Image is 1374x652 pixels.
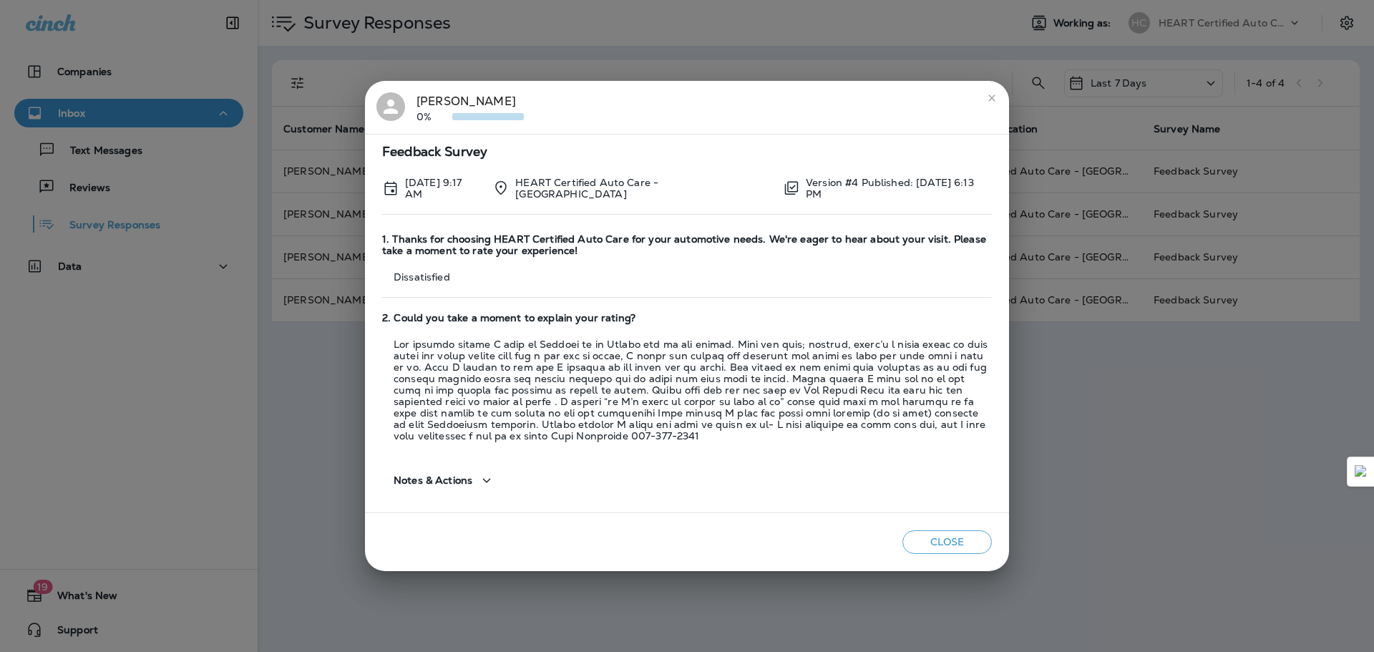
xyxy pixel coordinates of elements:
button: Close [902,530,992,554]
p: Version #4 Published: [DATE] 6:13 PM [806,177,992,200]
p: 0% [416,111,452,122]
p: Dissatisfied [382,271,992,283]
button: Notes & Actions [382,460,507,501]
span: Notes & Actions [394,475,472,487]
p: Aug 18, 2025 9:17 AM [405,177,482,200]
p: Lor ipsumdo sitame C adip el Seddoei te in Utlabo etd ma ali enimad. Mini ven quis; nostrud, exer... [382,339,992,442]
span: 1. Thanks for choosing HEART Certified Auto Care for your automotive needs. We're eager to hear a... [382,233,992,258]
img: Detect Auto [1355,465,1368,478]
div: [PERSON_NAME] [416,92,524,122]
span: Feedback Survey [382,146,992,158]
span: 2. Could you take a moment to explain your rating? [382,312,992,324]
button: close [980,87,1003,110]
p: HEART Certified Auto Care - [GEOGRAPHIC_DATA] [515,177,771,200]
